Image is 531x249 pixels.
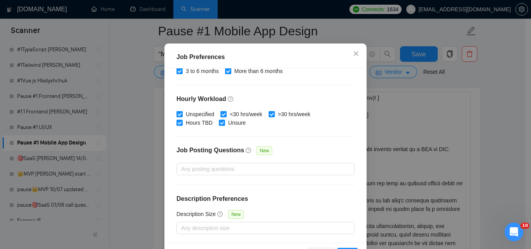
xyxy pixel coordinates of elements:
h4: Description Preferences [176,194,355,204]
span: <30 hrs/week [227,110,265,118]
span: 10 [521,223,529,229]
span: question-circle [246,147,252,153]
span: Hours TBD [183,118,216,127]
h4: Hourly Workload [176,94,355,104]
button: Close [346,44,367,64]
span: >30 hrs/week [275,110,314,118]
span: New [257,146,272,155]
span: Unspecified [183,110,217,118]
span: More than 6 months [231,67,286,75]
span: New [228,210,244,219]
span: Unsure [225,118,249,127]
span: question-circle [217,211,224,217]
span: close [353,50,359,57]
h5: Description Size [176,210,216,218]
div: Job Preferences [176,52,355,62]
span: question-circle [228,96,234,102]
h4: Job Posting Questions [176,146,244,155]
iframe: Intercom live chat [505,223,523,241]
span: 3 to 6 months [183,67,222,75]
